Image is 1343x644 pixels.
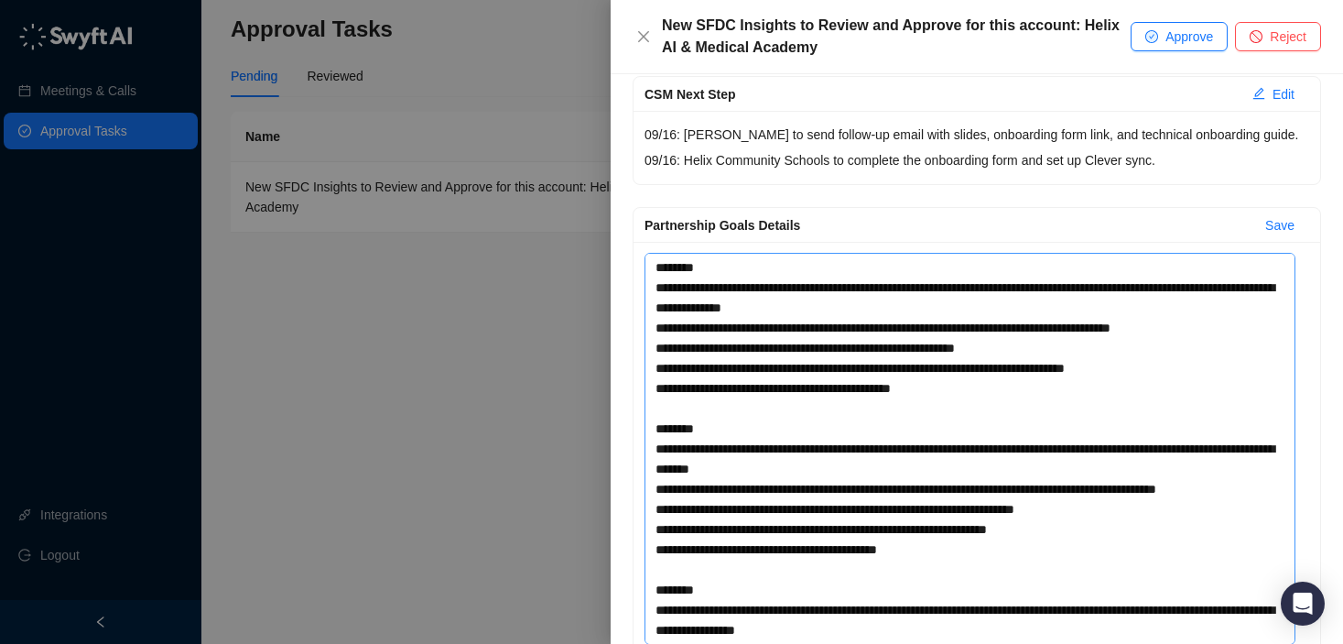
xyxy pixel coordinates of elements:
span: Reject [1270,27,1306,47]
span: stop [1250,30,1262,43]
button: Edit [1238,80,1309,109]
span: Save [1265,215,1294,235]
p: 09/16: [PERSON_NAME] to send follow-up email with slides, onboarding form link, and technical onb... [644,122,1309,173]
div: Open Intercom Messenger [1281,582,1325,626]
div: New SFDC Insights to Review and Approve for this account: Helix AI & Medical Academy [662,15,1131,59]
span: close [636,29,651,44]
button: Reject [1235,22,1321,51]
span: check-circle [1145,30,1158,43]
span: edit [1252,87,1265,100]
button: Approve [1131,22,1228,51]
span: Approve [1165,27,1213,47]
button: Close [633,26,655,48]
div: CSM Next Step [644,84,1238,104]
span: Edit [1273,84,1294,104]
div: Partnership Goals Details [644,215,1251,235]
button: Save [1251,211,1309,240]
